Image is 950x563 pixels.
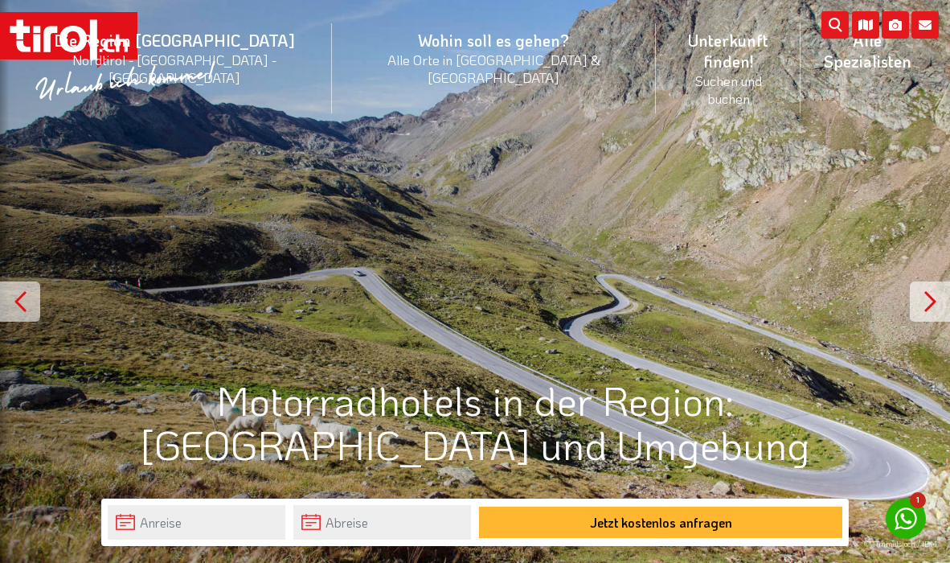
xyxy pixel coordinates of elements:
[108,505,285,540] input: Anreise
[101,378,849,466] h1: Motorradhotels in der Region: [GEOGRAPHIC_DATA] und Umgebung
[886,499,926,539] a: 1
[16,12,332,104] a: Die Region [GEOGRAPHIC_DATA]Nordtirol - [GEOGRAPHIC_DATA] - [GEOGRAPHIC_DATA]
[332,12,655,104] a: Wohin soll es gehen?Alle Orte in [GEOGRAPHIC_DATA] & [GEOGRAPHIC_DATA]
[882,11,909,39] i: Fotogalerie
[910,492,926,508] span: 1
[852,11,879,39] i: Karte öffnen
[479,507,842,538] button: Jetzt kostenlos anfragen
[35,51,313,86] small: Nordtirol - [GEOGRAPHIC_DATA] - [GEOGRAPHIC_DATA]
[675,72,782,107] small: Suchen und buchen
[656,12,801,125] a: Unterkunft finden!Suchen und buchen
[801,12,934,89] a: Alle Spezialisten
[293,505,471,540] input: Abreise
[911,11,939,39] i: Kontakt
[351,51,636,86] small: Alle Orte in [GEOGRAPHIC_DATA] & [GEOGRAPHIC_DATA]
